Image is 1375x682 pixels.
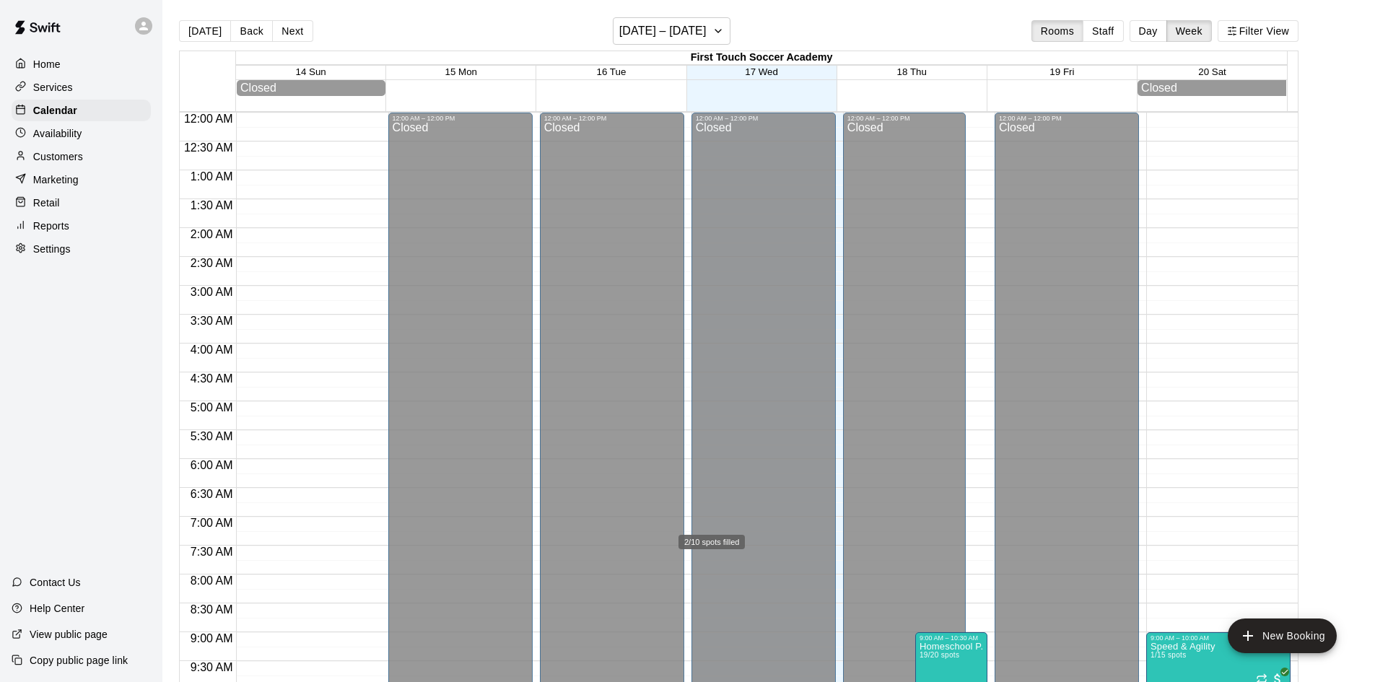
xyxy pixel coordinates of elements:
button: [DATE] [179,20,231,42]
span: 8:30 AM [187,603,237,616]
a: Services [12,76,151,98]
span: 2:00 AM [187,228,237,240]
p: Settings [33,242,71,256]
span: 7:00 AM [187,517,237,529]
p: Copy public page link [30,653,128,668]
a: Retail [12,192,151,214]
button: Week [1166,20,1212,42]
span: 19/20 spots filled [920,651,959,659]
p: Help Center [30,601,84,616]
button: Staff [1083,20,1124,42]
span: 5:30 AM [187,430,237,442]
button: 14 Sun [296,66,326,77]
button: Back [230,20,273,42]
p: Availability [33,126,82,141]
p: View public page [30,627,108,642]
p: Marketing [33,172,79,187]
div: Closed [240,82,382,95]
button: Filter View [1218,20,1298,42]
a: Calendar [12,100,151,121]
span: 8:00 AM [187,574,237,587]
p: Home [33,57,61,71]
a: Marketing [12,169,151,191]
button: Next [272,20,313,42]
a: Settings [12,238,151,260]
div: 12:00 AM – 12:00 PM [544,115,680,122]
span: 7:30 AM [187,546,237,558]
button: 15 Mon [445,66,477,77]
span: 6:00 AM [187,459,237,471]
span: 3:00 AM [187,286,237,298]
span: 5:00 AM [187,401,237,414]
span: 9:30 AM [187,661,237,673]
button: [DATE] – [DATE] [613,17,730,45]
span: 2:30 AM [187,257,237,269]
p: Services [33,80,73,95]
button: 19 Fri [1049,66,1074,77]
p: Reports [33,219,69,233]
div: 12:00 AM – 12:00 PM [999,115,1135,122]
p: Contact Us [30,575,81,590]
a: Home [12,53,151,75]
span: 1:00 AM [187,170,237,183]
span: 12:30 AM [180,141,237,154]
div: First Touch Soccer Academy [236,51,1287,65]
button: Rooms [1031,20,1083,42]
div: 12:00 AM – 12:00 PM [393,115,528,122]
button: 20 Sat [1198,66,1226,77]
div: 9:00 AM – 10:00 AM [1151,634,1286,642]
a: Availability [12,123,151,144]
span: 12:00 AM [180,113,237,125]
div: 12:00 AM – 12:00 PM [847,115,961,122]
button: 16 Tue [597,66,627,77]
div: Closed [1141,82,1283,95]
span: 1/15 spots filled [1151,651,1186,659]
span: 4:00 AM [187,344,237,356]
p: Customers [33,149,83,164]
p: Retail [33,196,60,210]
button: add [1228,618,1337,653]
span: 3:30 AM [187,315,237,327]
button: 17 Wed [745,66,778,77]
div: 9:00 AM – 10:30 AM [920,634,983,642]
button: 18 Thu [897,66,927,77]
a: Customers [12,146,151,167]
button: Day [1130,20,1167,42]
span: 1:30 AM [187,199,237,211]
span: 9:00 AM [187,632,237,644]
span: 4:30 AM [187,372,237,385]
div: 2/10 spots filled [678,535,745,549]
a: Reports [12,215,151,237]
p: Calendar [33,103,77,118]
h6: [DATE] – [DATE] [619,21,707,41]
span: 6:30 AM [187,488,237,500]
div: 12:00 AM – 12:00 PM [696,115,831,122]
